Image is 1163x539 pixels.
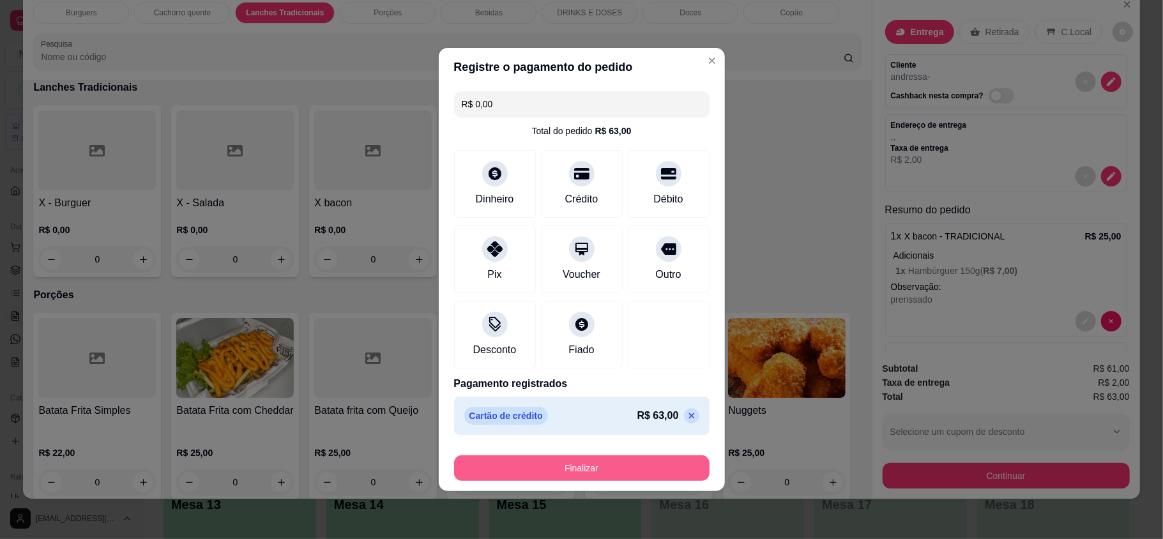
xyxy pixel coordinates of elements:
div: Crédito [565,192,598,207]
div: Desconto [473,342,517,358]
button: Finalizar [454,455,710,481]
p: R$ 63,00 [637,408,679,423]
div: Dinheiro [476,192,514,207]
input: Ex.: hambúrguer de cordeiro [462,91,702,117]
header: Registre o pagamento do pedido [439,48,725,86]
div: Total do pedido [532,125,632,137]
div: Outro [655,267,681,282]
div: Débito [653,192,683,207]
p: Cartão de crédito [464,407,548,425]
div: R$ 63,00 [595,125,632,137]
div: Voucher [563,267,600,282]
div: Fiado [568,342,594,358]
button: Close [702,50,722,71]
p: Pagamento registrados [454,376,710,391]
div: Pix [487,267,501,282]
